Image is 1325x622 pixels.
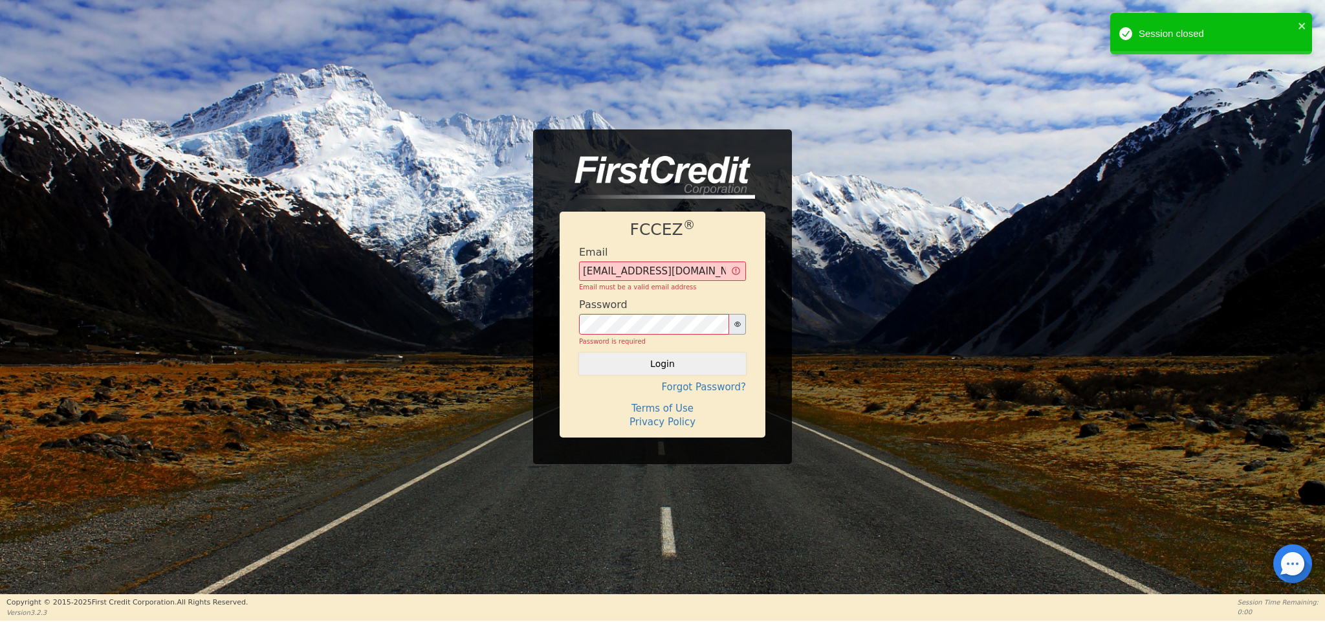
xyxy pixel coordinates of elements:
h4: Privacy Policy [579,416,746,428]
p: Session Time Remaining: [1238,597,1319,607]
p: 0:00 [1238,607,1319,617]
button: Login [579,353,746,375]
h4: Password [579,298,628,311]
h4: Email [579,246,608,258]
img: logo-CMu_cnol.png [560,156,755,199]
h4: Terms of Use [579,403,746,414]
h1: FCCEZ [579,220,746,239]
input: password [579,314,729,335]
p: Copyright © 2015- 2025 First Credit Corporation. [6,597,248,608]
h4: Forgot Password? [579,381,746,393]
button: close [1298,18,1307,33]
p: Version 3.2.3 [6,608,248,617]
div: Email must be a valid email address [579,282,746,292]
input: Enter email [579,261,746,281]
div: Password is required [579,337,746,346]
div: Session closed [1139,27,1294,41]
sup: ® [683,218,695,232]
span: All Rights Reserved. [177,598,248,606]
